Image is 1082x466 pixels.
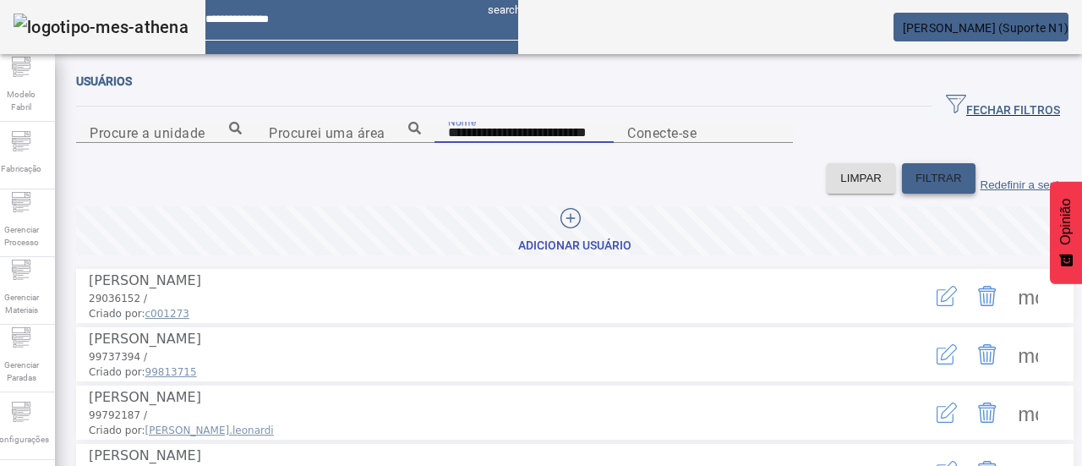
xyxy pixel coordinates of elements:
font: Gerenciar Paradas [4,360,39,382]
button: Redefinir a senha [975,163,1074,194]
font: [PERSON_NAME].leonardi [145,425,274,436]
input: Número [90,123,242,143]
font: 99792187 / [89,409,147,421]
font: [PERSON_NAME] [89,331,201,347]
font: Fabricação [1,164,41,173]
font: Criado por: [89,308,145,320]
font: Opinião [1058,199,1073,245]
button: FILTRAR [902,163,975,194]
img: logotipo-mes-athena [14,14,189,41]
font: Gerenciar Processo [4,225,39,247]
button: FECHAR FILTROS [932,91,1074,122]
font: Adicionar Usuário [518,238,631,252]
font: 29036152 / [89,293,147,304]
font: 99813715 [145,366,197,378]
button: Adicionar Usuário [76,206,1074,255]
font: [PERSON_NAME] [89,272,201,288]
font: [PERSON_NAME] [89,389,201,405]
font: Criado por: [89,425,145,436]
font: Conecte-se [627,124,697,140]
font: Modelo Fabril [7,90,36,112]
button: Excluir [967,276,1008,316]
font: Usuários [76,74,132,88]
font: LIMPAR [840,172,882,184]
font: Procurei uma área [269,124,385,140]
input: Número [269,123,421,143]
font: FILTRAR [915,172,962,184]
font: Criado por: [89,366,145,378]
button: Mais [1008,276,1048,316]
font: Nome [448,115,476,127]
button: Feedback - Mostrar pesquisa [1050,182,1082,284]
button: Mais [1008,334,1048,375]
button: Mais [1008,392,1048,433]
font: Procure a unidade [90,124,205,140]
font: [PERSON_NAME] [89,447,201,463]
font: Gerenciar Materiais [4,293,39,315]
font: Redefinir a senha [981,178,1068,191]
button: Excluir [967,334,1008,375]
font: 99737394 / [89,351,147,363]
button: LIMPAR [827,163,895,194]
font: FECHAR FILTROS [966,103,1060,117]
font: [PERSON_NAME] (Suporte N1) [903,21,1069,35]
button: Excluir [967,392,1008,433]
font: c001273 [145,308,189,320]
